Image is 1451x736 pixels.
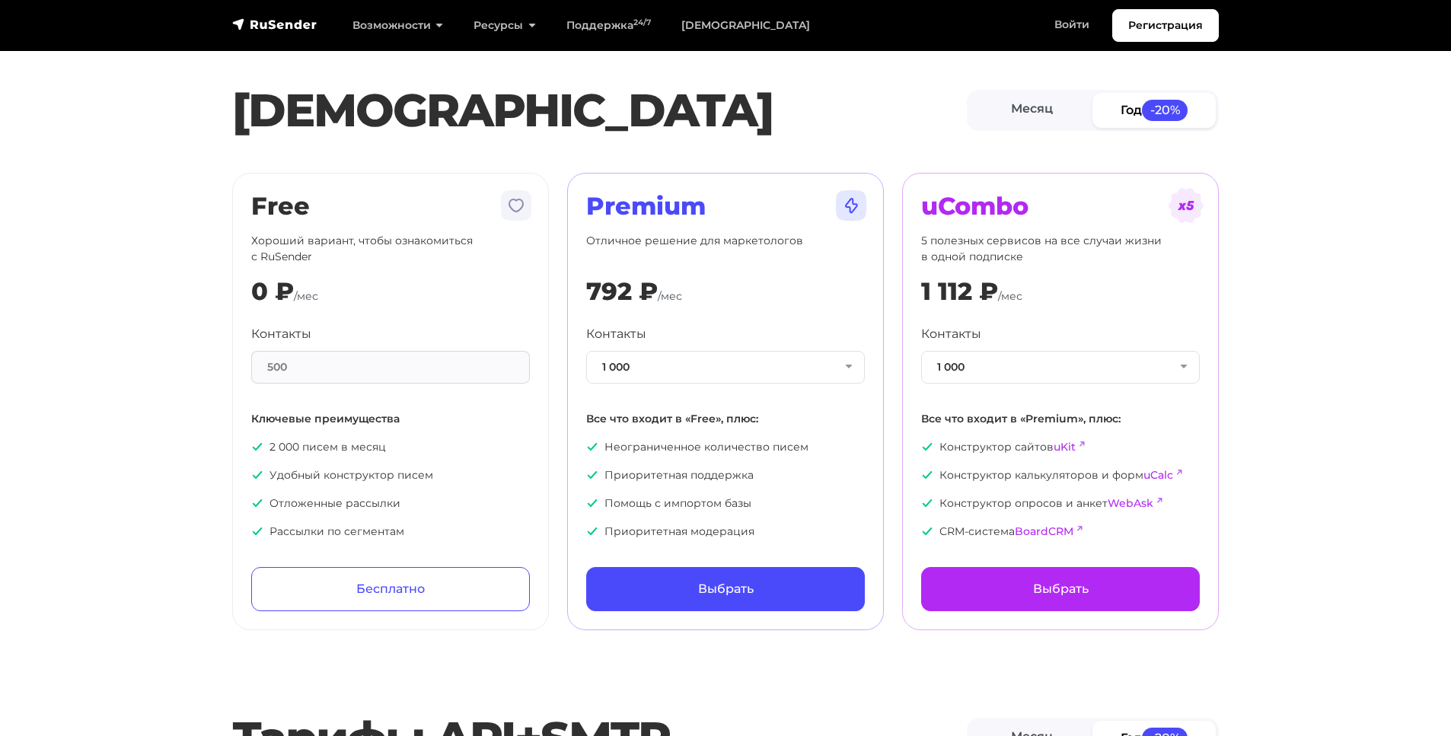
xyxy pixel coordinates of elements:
p: Неограниченное количество писем [586,439,865,455]
p: Конструктор сайтов [921,439,1200,455]
img: icon-ok.svg [251,497,263,509]
label: Контакты [586,325,646,343]
img: icon-ok.svg [251,469,263,481]
p: 5 полезных сервисов на все случаи жизни в одной подписке [921,233,1200,265]
span: /мес [294,289,318,303]
span: /мес [998,289,1022,303]
span: /мес [658,289,682,303]
a: Выбрать [921,567,1200,611]
a: uKit [1054,440,1076,454]
a: Бесплатно [251,567,530,611]
h1: [DEMOGRAPHIC_DATA] [232,83,967,138]
sup: 24/7 [633,18,651,27]
h2: Premium [586,192,865,221]
h2: uCombo [921,192,1200,221]
p: Конструктор опросов и анкет [921,495,1200,511]
a: uCalc [1143,468,1173,482]
p: Ключевые преимущества [251,411,530,427]
a: [DEMOGRAPHIC_DATA] [666,10,825,41]
p: Отложенные рассылки [251,495,530,511]
span: -20% [1142,100,1188,120]
a: Поддержка24/7 [551,10,666,41]
a: Войти [1039,9,1105,40]
a: Год [1092,93,1216,127]
img: icon-ok.svg [251,525,263,537]
div: 1 112 ₽ [921,277,998,306]
a: Регистрация [1112,9,1219,42]
p: Хороший вариант, чтобы ознакомиться с RuSender [251,233,530,265]
img: tarif-free.svg [498,187,534,224]
p: CRM-система [921,524,1200,540]
div: 792 ₽ [586,277,658,306]
button: 1 000 [921,351,1200,384]
a: Выбрать [586,567,865,611]
label: Контакты [251,325,311,343]
img: icon-ok.svg [921,469,933,481]
a: Ресурсы [458,10,550,41]
p: 2 000 писем в месяц [251,439,530,455]
img: tarif-premium.svg [833,187,869,224]
p: Отличное решение для маркетологов [586,233,865,265]
img: icon-ok.svg [586,469,598,481]
img: icon-ok.svg [921,441,933,453]
p: Удобный конструктор писем [251,467,530,483]
a: WebAsk [1108,496,1153,510]
p: Все что входит в «Free», плюс: [586,411,865,427]
img: tarif-ucombo.svg [1168,187,1204,224]
img: icon-ok.svg [586,525,598,537]
p: Рассылки по сегментам [251,524,530,540]
img: icon-ok.svg [921,497,933,509]
p: Приоритетная поддержка [586,467,865,483]
a: BoardCRM [1015,524,1073,538]
a: Месяц [970,93,1093,127]
button: 1 000 [586,351,865,384]
p: Конструктор калькуляторов и форм [921,467,1200,483]
img: icon-ok.svg [586,441,598,453]
img: icon-ok.svg [921,525,933,537]
p: Помощь с импортом базы [586,495,865,511]
p: Все что входит в «Premium», плюс: [921,411,1200,427]
img: icon-ok.svg [251,441,263,453]
img: icon-ok.svg [586,497,598,509]
label: Контакты [921,325,981,343]
img: RuSender [232,17,317,32]
h2: Free [251,192,530,221]
p: Приоритетная модерация [586,524,865,540]
div: 0 ₽ [251,277,294,306]
a: Возможности [337,10,458,41]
